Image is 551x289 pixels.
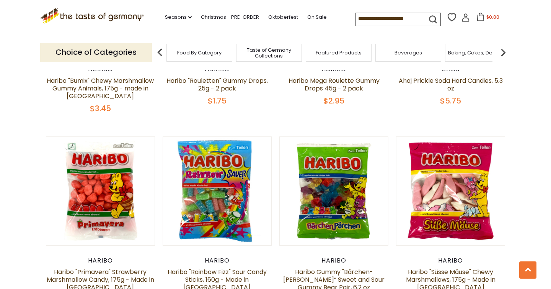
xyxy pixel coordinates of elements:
[440,95,461,106] span: $5.75
[279,66,388,73] div: Haribo
[166,76,268,93] a: Haribo "Rouletten" Gummy Drops, 25g - 2 pack
[323,95,344,106] span: $2.95
[316,50,362,56] a: Featured Products
[163,257,272,264] div: Haribo
[448,50,507,56] a: Baking, Cakes, Desserts
[152,45,168,60] img: previous arrow
[90,103,111,114] span: $3.45
[201,13,259,21] a: Christmas - PRE-ORDER
[177,50,222,56] a: Food By Category
[40,43,152,62] p: Choice of Categories
[307,13,327,21] a: On Sale
[46,137,155,245] img: Haribo "Primavera" Strawberry Marshmallow Candy, 175g - Made in Germany
[279,257,388,264] div: Haribo
[396,137,505,245] img: Haribo "Süsse Mäuse" Chewy Marshmallows, 175g - Made in Germany
[289,76,380,93] a: Haribo Mega Roulette Gummy Drops 45g - 2 pack
[163,137,271,245] img: Haribo "Rainbow Fizz" Sour Candy Sticks, 160g - Made in Germany
[208,95,227,106] span: $1.75
[471,13,504,24] button: $0.00
[46,66,155,73] div: Haribo
[268,13,298,21] a: Oktoberfest
[163,66,272,73] div: Haribo
[496,45,511,60] img: next arrow
[486,14,499,20] span: $0.00
[396,66,505,73] div: Ahoj
[47,76,154,100] a: Haribo "Bumix" Chewy Marshmallow Gummy Animals, 175g - made in [GEOGRAPHIC_DATA]
[46,257,155,264] div: Haribo
[165,13,192,21] a: Seasons
[395,50,422,56] a: Beverages
[396,257,505,264] div: Haribo
[238,47,300,59] a: Taste of Germany Collections
[280,137,388,245] img: Haribo Gummy "Bärchen-Pärchen“ Sweet and Sour Gummy Bear Pair, 6.2 oz
[399,76,503,93] a: Ahoj Prickle Soda Hard Candies, 5.3 oz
